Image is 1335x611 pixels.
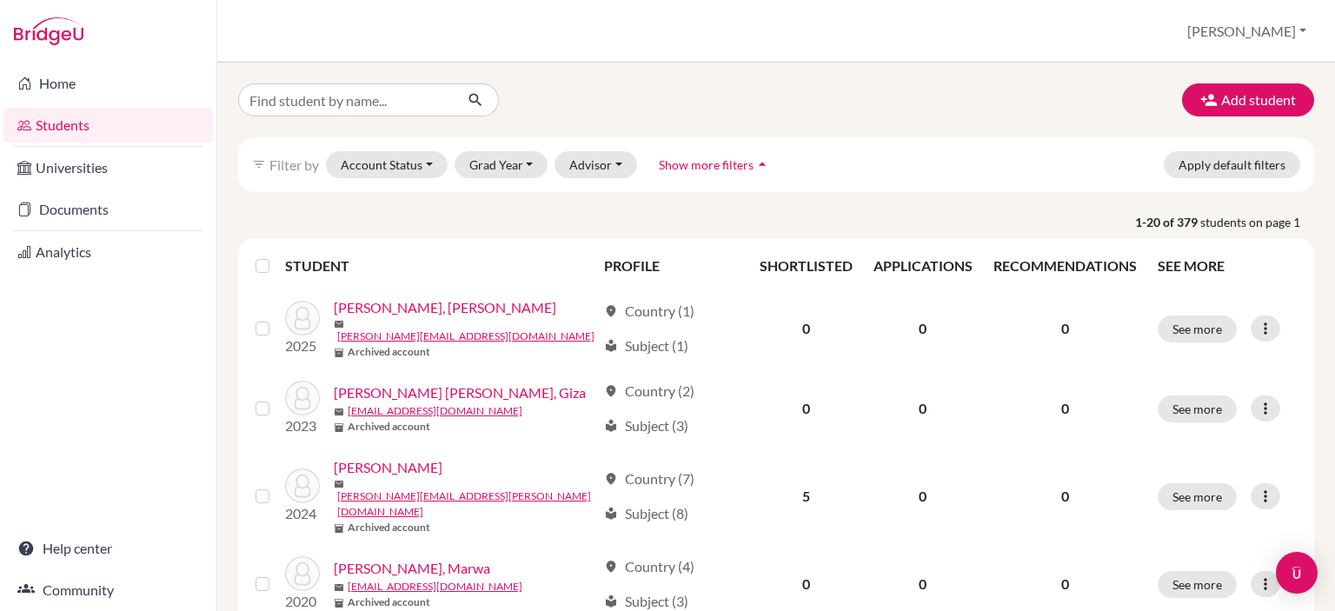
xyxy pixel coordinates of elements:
[269,156,319,173] span: Filter by
[285,415,320,436] p: 2023
[1200,213,1314,231] span: students on page 1
[285,301,320,335] img: Abdul Hamid, Mariam
[604,472,618,486] span: location_on
[604,468,694,489] div: Country (7)
[749,370,863,447] td: 0
[604,304,618,318] span: location_on
[604,335,688,356] div: Subject (1)
[334,348,344,358] span: inventory_2
[604,301,694,322] div: Country (1)
[455,151,548,178] button: Grad Year
[1158,315,1237,342] button: See more
[1158,571,1237,598] button: See more
[337,329,594,344] a: [PERSON_NAME][EMAIL_ADDRESS][DOMAIN_NAME]
[285,381,320,415] img: Åberg Müller, Giza
[334,297,556,318] a: [PERSON_NAME], [PERSON_NAME]
[1276,552,1318,594] div: Open Intercom Messenger
[659,157,754,172] span: Show more filters
[348,344,430,360] b: Archived account
[285,503,320,524] p: 2024
[334,558,490,579] a: [PERSON_NAME], Marwa
[1182,83,1314,116] button: Add student
[749,245,863,287] th: SHORTLISTED
[3,235,213,269] a: Analytics
[285,556,320,591] img: Abou Khaled, Marwa
[252,157,266,171] i: filter_list
[3,108,213,143] a: Students
[993,574,1137,594] p: 0
[863,245,983,287] th: APPLICATIONS
[334,422,344,433] span: inventory_2
[1164,151,1300,178] button: Apply default filters
[604,419,618,433] span: local_library
[337,488,596,520] a: [PERSON_NAME][EMAIL_ADDRESS][PERSON_NAME][DOMAIN_NAME]
[334,407,344,417] span: mail
[334,598,344,608] span: inventory_2
[604,339,618,353] span: local_library
[238,83,454,116] input: Find student by name...
[863,287,983,370] td: 0
[604,503,688,524] div: Subject (8)
[604,507,618,521] span: local_library
[348,520,430,535] b: Archived account
[326,151,448,178] button: Account Status
[285,335,320,356] p: 2025
[604,556,694,577] div: Country (4)
[3,573,213,608] a: Community
[983,245,1147,287] th: RECOMMENDATIONS
[14,17,83,45] img: Bridge-U
[334,319,344,329] span: mail
[3,531,213,566] a: Help center
[334,479,344,489] span: mail
[334,457,442,478] a: [PERSON_NAME]
[1135,213,1200,231] strong: 1-20 of 379
[749,287,863,370] td: 0
[993,398,1137,419] p: 0
[604,594,618,608] span: local_library
[1147,245,1307,287] th: SEE MORE
[1158,483,1237,510] button: See more
[1179,15,1314,48] button: [PERSON_NAME]
[604,560,618,574] span: location_on
[604,415,688,436] div: Subject (3)
[334,382,586,403] a: [PERSON_NAME] [PERSON_NAME], Giza
[754,156,771,173] i: arrow_drop_up
[863,370,983,447] td: 0
[334,582,344,593] span: mail
[285,468,320,503] img: Abhyankar, Ruhi
[348,579,522,594] a: [EMAIL_ADDRESS][DOMAIN_NAME]
[749,447,863,546] td: 5
[594,245,749,287] th: PROFILE
[1158,395,1237,422] button: See more
[644,151,786,178] button: Show more filtersarrow_drop_up
[555,151,637,178] button: Advisor
[3,66,213,101] a: Home
[604,384,618,398] span: location_on
[3,150,213,185] a: Universities
[604,381,694,402] div: Country (2)
[348,594,430,610] b: Archived account
[348,419,430,435] b: Archived account
[285,245,594,287] th: STUDENT
[334,523,344,534] span: inventory_2
[3,192,213,227] a: Documents
[993,318,1137,339] p: 0
[993,486,1137,507] p: 0
[863,447,983,546] td: 0
[348,403,522,419] a: [EMAIL_ADDRESS][DOMAIN_NAME]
